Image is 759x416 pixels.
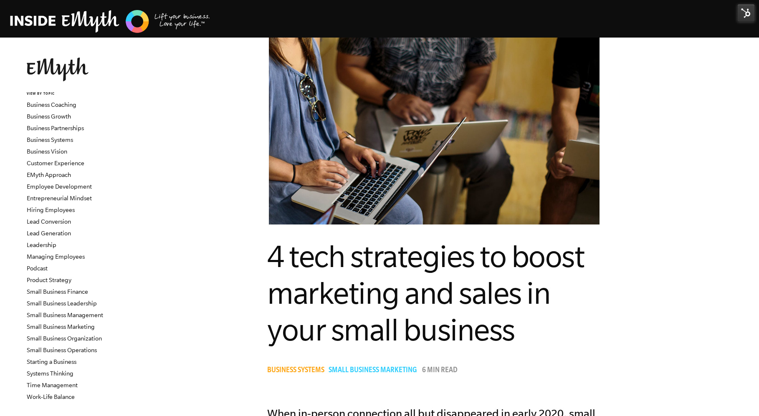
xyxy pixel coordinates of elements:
a: Product Strategy [27,277,71,283]
span: 4 tech strategies to boost marketing and sales in your small business [267,239,584,347]
a: Systems Thinking [27,370,73,377]
a: Business Coaching [27,101,76,108]
img: EMyth Business Coaching [10,9,210,34]
a: Small Business Leadership [27,300,97,307]
a: Leadership [27,242,56,248]
a: Small Business Management [27,312,103,318]
a: Small Business Organization [27,335,102,342]
a: Business Growth [27,113,71,120]
a: Hiring Employees [27,207,75,213]
a: Lead Conversion [27,218,71,225]
a: Business Partnerships [27,125,84,131]
a: Time Management [27,382,78,388]
img: EMyth [27,58,89,81]
img: HubSpot Tools Menu Toggle [737,4,755,22]
a: Business Vision [27,148,67,155]
iframe: Chat Widget [717,376,759,416]
a: EMyth Approach [27,171,71,178]
p: 6 min read [422,367,458,375]
a: Small Business Marketing [329,367,421,375]
a: Business Systems [27,136,73,143]
a: Small Business Operations [27,347,97,353]
span: Small Business Marketing [329,367,417,375]
a: Employee Development [27,183,92,190]
a: Business Systems [267,367,329,375]
a: Small Business Finance [27,288,88,295]
a: Small Business Marketing [27,323,95,330]
a: Lead Generation [27,230,71,237]
a: Work-Life Balance [27,393,75,400]
a: Managing Employees [27,253,85,260]
a: Entrepreneurial Mindset [27,195,92,202]
a: Podcast [27,265,48,272]
a: Customer Experience [27,160,84,166]
h6: VIEW BY TOPIC [27,91,127,97]
a: Starting a Business [27,358,76,365]
span: Business Systems [267,367,324,375]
